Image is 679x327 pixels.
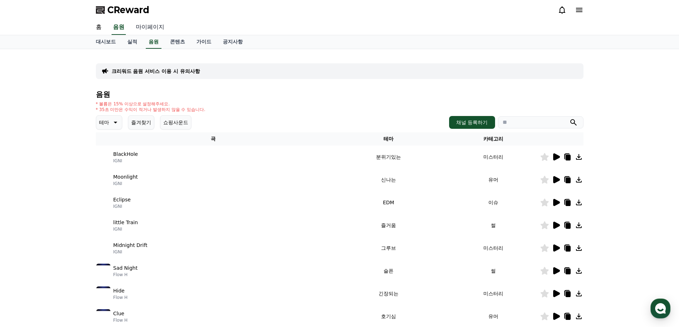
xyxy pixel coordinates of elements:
[113,242,148,249] p: Midnight Drift
[447,282,540,305] td: 미스터리
[113,219,138,226] p: little Train
[113,158,138,164] p: IGNI
[90,35,122,49] a: 대시보드
[191,35,217,49] a: 가이드
[96,150,110,164] img: music
[128,115,154,130] button: 즐겨찾기
[113,317,128,323] p: Flow H
[330,214,446,237] td: 즐거움
[447,237,540,259] td: 미스터리
[96,241,110,255] img: music
[96,309,110,323] img: music
[113,249,148,255] p: IGNI
[330,168,446,191] td: 신나는
[112,68,200,75] a: 크리워드 음원 서비스 이용 시 유의사항
[96,4,149,16] a: CReward
[96,195,110,210] img: music
[447,146,540,168] td: 미스터리
[160,115,191,130] button: 쇼핑사운드
[447,132,540,146] th: 카테고리
[447,168,540,191] td: 유머
[96,107,206,112] p: * 35초 미만은 수익이 적거나 발생하지 않을 수 있습니다.
[113,173,138,181] p: Moonlight
[122,35,143,49] a: 실적
[92,226,137,243] a: 설정
[113,226,138,232] p: IGNI
[330,146,446,168] td: 분위기있는
[330,259,446,282] td: 슬픈
[90,20,107,35] a: 홈
[65,237,74,242] span: 대화
[330,191,446,214] td: EDM
[447,214,540,237] td: 썰
[99,117,109,127] p: 테마
[113,287,125,295] p: Hide
[447,259,540,282] td: 썰
[113,151,138,158] p: BlackHole
[130,20,170,35] a: 마이페이지
[113,264,138,272] p: Sad Night
[47,226,92,243] a: 대화
[113,181,138,186] p: IGNI
[96,115,122,130] button: 테마
[112,20,126,35] a: 음원
[330,132,446,146] th: 테마
[113,204,131,209] p: IGNI
[96,218,110,232] img: music
[146,35,161,49] a: 음원
[113,295,128,300] p: Flow H
[22,236,27,242] span: 홈
[113,196,131,204] p: Eclipse
[96,173,110,187] img: music
[164,35,191,49] a: 콘텐츠
[447,191,540,214] td: 이슈
[330,282,446,305] td: 긴장되는
[110,236,119,242] span: 설정
[217,35,248,49] a: 공지사항
[107,4,149,16] span: CReward
[2,226,47,243] a: 홈
[449,116,495,129] button: 채널 등록하기
[330,237,446,259] td: 그루브
[96,132,331,146] th: 곡
[96,264,110,278] img: music
[96,90,583,98] h4: 음원
[96,286,110,301] img: music
[113,272,138,278] p: Flow H
[96,101,206,107] p: * 볼륨은 15% 이상으로 설정해주세요.
[113,310,124,317] p: Clue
